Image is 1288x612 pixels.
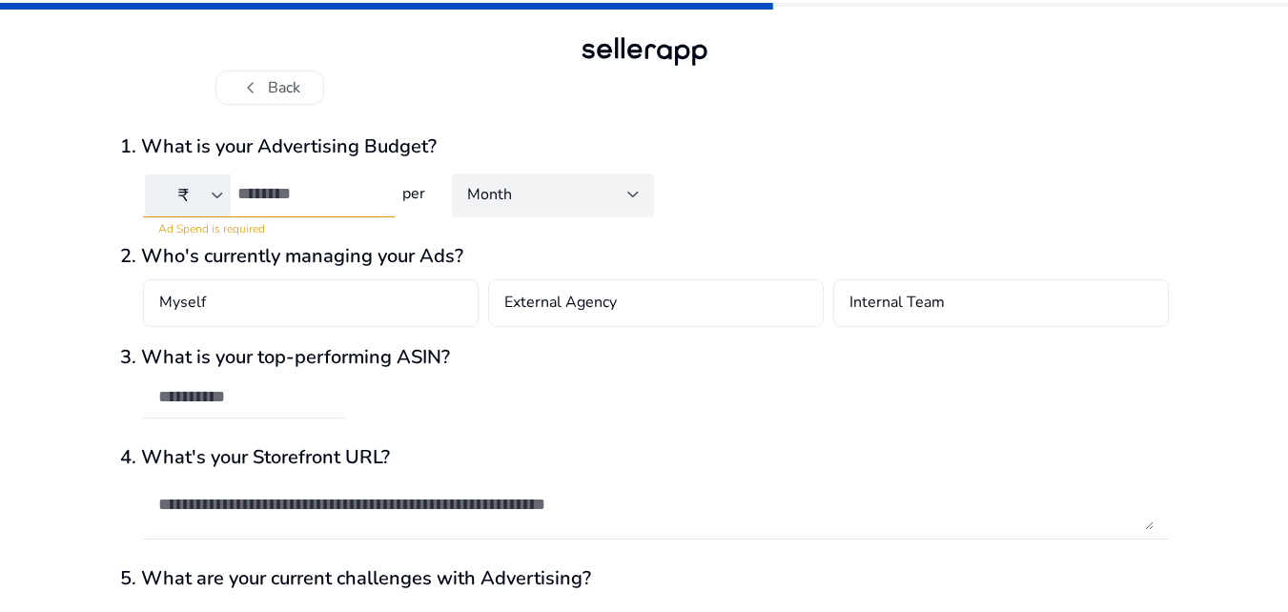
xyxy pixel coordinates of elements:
[120,446,1169,469] h3: 4. What's your Storefront URL?
[159,292,206,315] h4: Myself
[120,346,1169,369] h3: 3. What is your top-performing ASIN?
[239,76,262,99] span: chevron_left
[395,185,429,203] h4: per
[158,217,379,237] mat-error: Ad Spend is required
[120,135,1169,158] h3: 1. What is your Advertising Budget?
[504,292,617,315] h4: External Agency
[178,184,189,207] span: ₹
[120,245,1169,268] h3: 2. Who's currently managing your Ads?
[467,184,512,205] span: Month
[849,292,945,315] h4: Internal Team
[215,71,324,105] button: chevron_leftBack
[120,567,1169,590] h3: 5. What are your current challenges with Advertising?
